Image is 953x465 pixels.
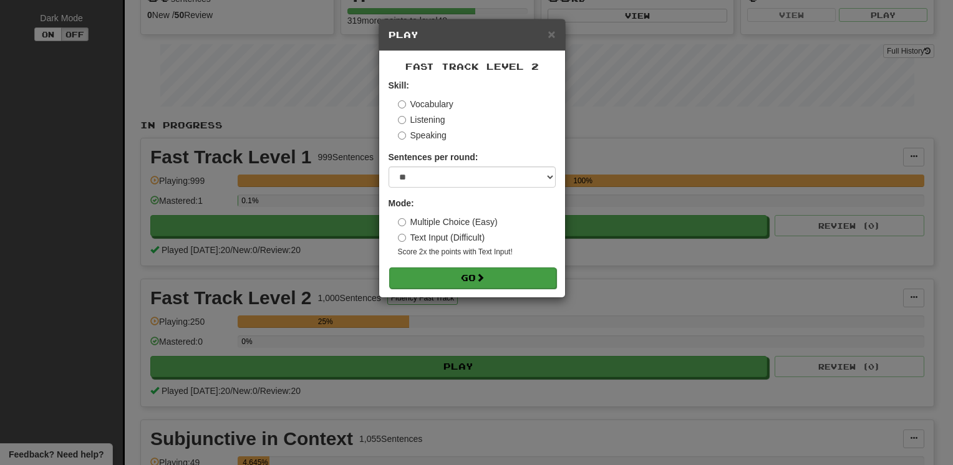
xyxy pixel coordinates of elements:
[389,198,414,208] strong: Mode:
[398,216,498,228] label: Multiple Choice (Easy)
[398,132,406,140] input: Speaking
[398,247,556,257] small: Score 2x the points with Text Input !
[398,234,406,242] input: Text Input (Difficult)
[398,116,406,124] input: Listening
[398,231,485,244] label: Text Input (Difficult)
[389,29,556,41] h5: Play
[398,113,445,126] label: Listening
[398,218,406,226] input: Multiple Choice (Easy)
[405,61,539,72] span: Fast Track Level 2
[398,100,406,108] input: Vocabulary
[389,80,409,90] strong: Skill:
[389,151,478,163] label: Sentences per round:
[548,27,555,41] span: ×
[389,267,556,289] button: Go
[398,98,453,110] label: Vocabulary
[548,27,555,41] button: Close
[398,129,447,141] label: Speaking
